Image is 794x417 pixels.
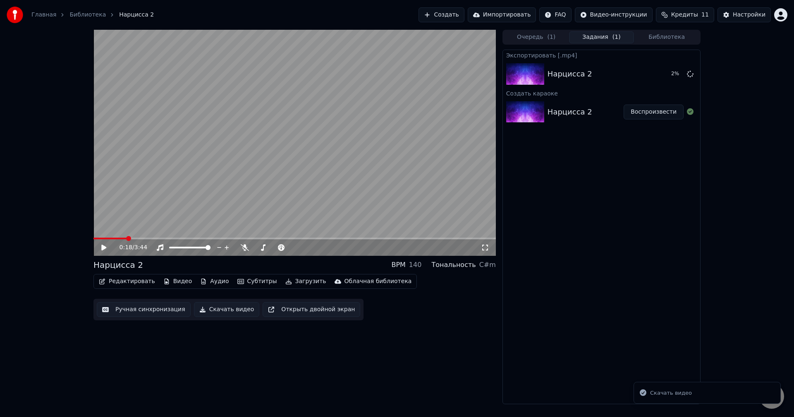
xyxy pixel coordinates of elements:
span: ( 1 ) [547,33,555,41]
button: Скачать видео [194,302,260,317]
button: Открыть двойной экран [263,302,360,317]
button: Создать [419,7,464,22]
div: Облачная библиотека [344,277,412,286]
div: Нарцисса 2 [548,68,592,80]
a: Главная [31,11,56,19]
div: 140 [409,260,422,270]
div: Нарцисса 2 [548,106,592,118]
button: Задания [569,31,634,43]
nav: breadcrumb [31,11,154,19]
img: youka [7,7,23,23]
button: Настройки [717,7,771,22]
div: BPM [391,260,405,270]
div: Настройки [733,11,765,19]
div: / [120,243,139,252]
button: Видео-инструкции [575,7,653,22]
div: Нарцисса 2 [93,259,143,271]
a: Библиотека [69,11,106,19]
span: 0:18 [120,243,132,252]
button: Очередь [504,31,569,43]
div: C#m [479,260,496,270]
button: Библиотека [634,31,699,43]
button: Видео [160,276,196,287]
button: FAQ [539,7,571,22]
button: Загрузить [282,276,330,287]
button: Импортировать [468,7,536,22]
button: Воспроизвести [624,105,684,119]
span: 3:44 [134,243,147,252]
button: Субтитры [234,276,280,287]
span: 11 [701,11,709,19]
span: Кредиты [671,11,698,19]
div: 2 % [671,71,684,77]
div: Тональность [431,260,476,270]
div: Скачать видео [650,389,692,397]
span: ( 1 ) [612,33,621,41]
div: Экспортировать [.mp4] [503,50,700,60]
div: Создать караоке [503,88,700,98]
span: Нарцисса 2 [119,11,154,19]
button: Ручная синхронизация [97,302,191,317]
button: Редактировать [96,276,158,287]
button: Аудио [197,276,232,287]
button: Кредиты11 [656,7,714,22]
